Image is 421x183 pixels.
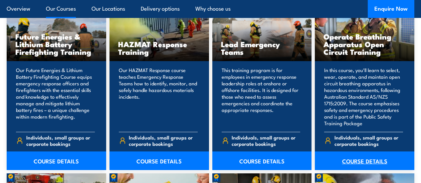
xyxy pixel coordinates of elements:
[7,151,106,170] a: COURSE DETAILS
[119,67,198,127] p: Our HAZMAT Response course teaches Emergency Response Teams how to identify, monitor, and safely ...
[232,134,300,147] span: Individuals, small groups or corporate bookings
[323,33,406,55] h3: Operate Breathing Apparatus Open Circuit Training
[109,151,209,170] a: COURSE DETAILS
[334,134,403,147] span: Individuals, small groups or corporate bookings
[212,151,312,170] a: COURSE DETAILS
[26,134,95,147] span: Individuals, small groups or corporate bookings
[222,67,301,127] p: This training program is for employees in emergency response leadership roles at onshore or offsh...
[221,40,303,55] h3: Lead Emergency Teams
[16,67,95,127] p: Our Future Energies & Lithium Battery Firefighting Course equips emergency response officers and ...
[15,33,98,55] h3: Future Energies & Lithium Battery Firefighting Training
[315,151,414,170] a: COURSE DETAILS
[118,40,200,55] h3: HAZMAT Response Training
[324,67,403,127] p: In this course, you'll learn to select, wear, operate, and maintain open circuit breathing appara...
[129,134,197,147] span: Individuals, small groups or corporate bookings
